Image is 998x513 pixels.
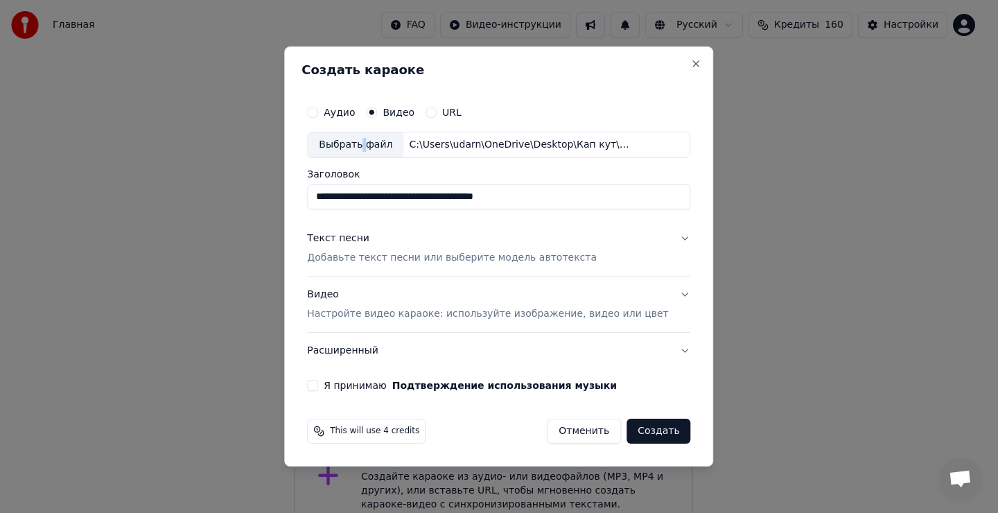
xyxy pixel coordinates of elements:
[547,419,621,444] button: Отменить
[301,64,696,76] h2: Создать караоке
[442,107,462,117] label: URL
[307,220,690,276] button: Текст песниДобавьте текст песни или выберите модель автотекста
[307,333,690,369] button: Расширенный
[324,107,355,117] label: Аудио
[392,381,617,390] button: Я принимаю
[307,169,690,179] label: Заголовок
[403,138,639,152] div: C:\Users\udarn\OneDrive\Desktop\Кап кут\Ты моя тишина.Автор.[PERSON_NAME] [PERSON_NAME].mp4
[307,232,369,245] div: Текст песни
[330,426,419,437] span: This will use 4 credits
[307,307,668,321] p: Настройте видео караоке: используйте изображение, видео или цвет
[627,419,690,444] button: Создать
[307,251,597,265] p: Добавьте текст песни или выберите модель автотекста
[307,288,668,321] div: Видео
[383,107,414,117] label: Видео
[324,381,617,390] label: Я принимаю
[307,277,690,332] button: ВидеоНастройте видео караоке: используйте изображение, видео или цвет
[308,132,403,157] div: Выбрать файл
